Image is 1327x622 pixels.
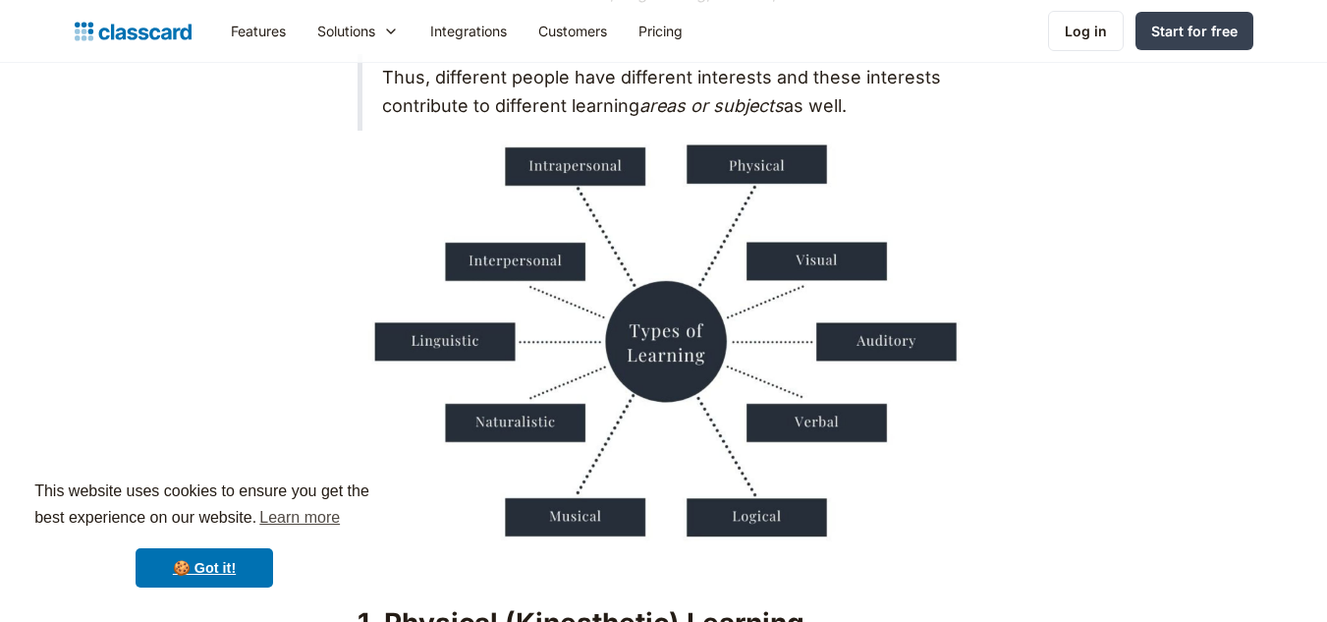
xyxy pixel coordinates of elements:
a: dismiss cookie message [136,548,273,588]
a: Pricing [623,9,698,53]
a: Integrations [415,9,523,53]
img: a mind map showcasing the types of learning [358,141,969,548]
div: Solutions [317,21,375,41]
em: areas or subjects [639,95,784,116]
a: Customers [523,9,623,53]
p: ‍ [358,558,969,586]
span: This website uses cookies to ensure you get the best experience on our website. [34,480,374,533]
blockquote: Thus, different people have different interests and these interests contribute to different learn... [358,54,969,131]
a: learn more about cookies [256,503,343,533]
a: Features [215,9,302,53]
div: Solutions [302,9,415,53]
a: Log in [1048,11,1124,51]
div: cookieconsent [16,461,393,606]
div: Log in [1065,21,1107,41]
div: Start for free [1151,21,1238,41]
a: home [75,18,192,45]
a: Start for free [1135,12,1253,50]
